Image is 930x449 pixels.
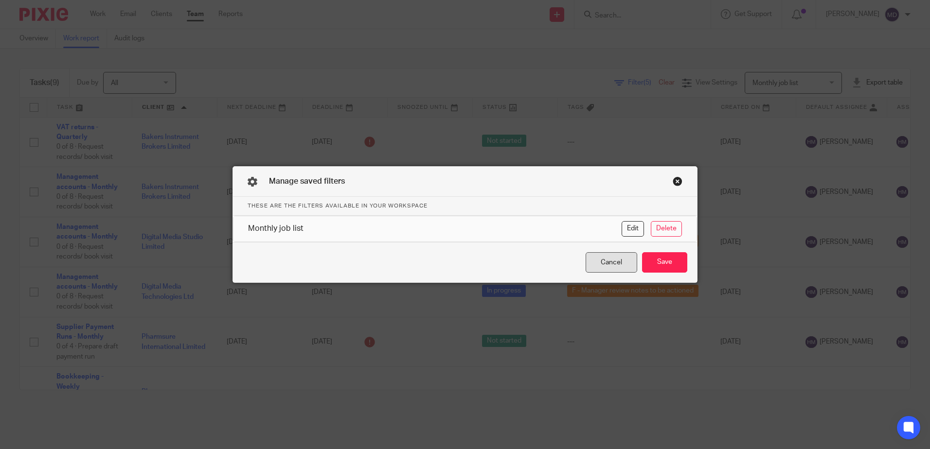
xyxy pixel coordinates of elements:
button: Edit [622,221,644,237]
div: Close this dialog window [673,176,682,186]
div: Monthly job list [248,221,622,237]
p: These are the filters available in your workspace [233,197,697,215]
span: Manage saved filters [269,177,345,185]
button: Delete [651,221,682,237]
div: Close this dialog window [586,252,637,273]
button: Save [642,252,687,273]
